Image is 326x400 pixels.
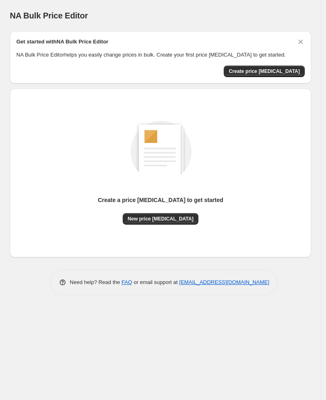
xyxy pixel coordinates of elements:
p: Create a price [MEDICAL_DATA] to get started [98,196,223,204]
span: Need help? Read the [70,279,122,285]
span: or email support at [132,279,179,285]
button: New price [MEDICAL_DATA] [123,213,198,225]
span: New price [MEDICAL_DATA] [128,216,193,222]
button: Dismiss card [297,38,305,46]
a: [EMAIL_ADDRESS][DOMAIN_NAME] [179,279,269,285]
h2: Get started with NA Bulk Price Editor [16,38,108,46]
span: NA Bulk Price Editor [10,11,88,20]
a: FAQ [121,279,132,285]
span: Create price [MEDICAL_DATA] [229,68,300,75]
button: Create price change job [224,66,305,77]
p: NA Bulk Price Editor helps you easily change prices in bulk. Create your first price [MEDICAL_DAT... [16,51,305,59]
